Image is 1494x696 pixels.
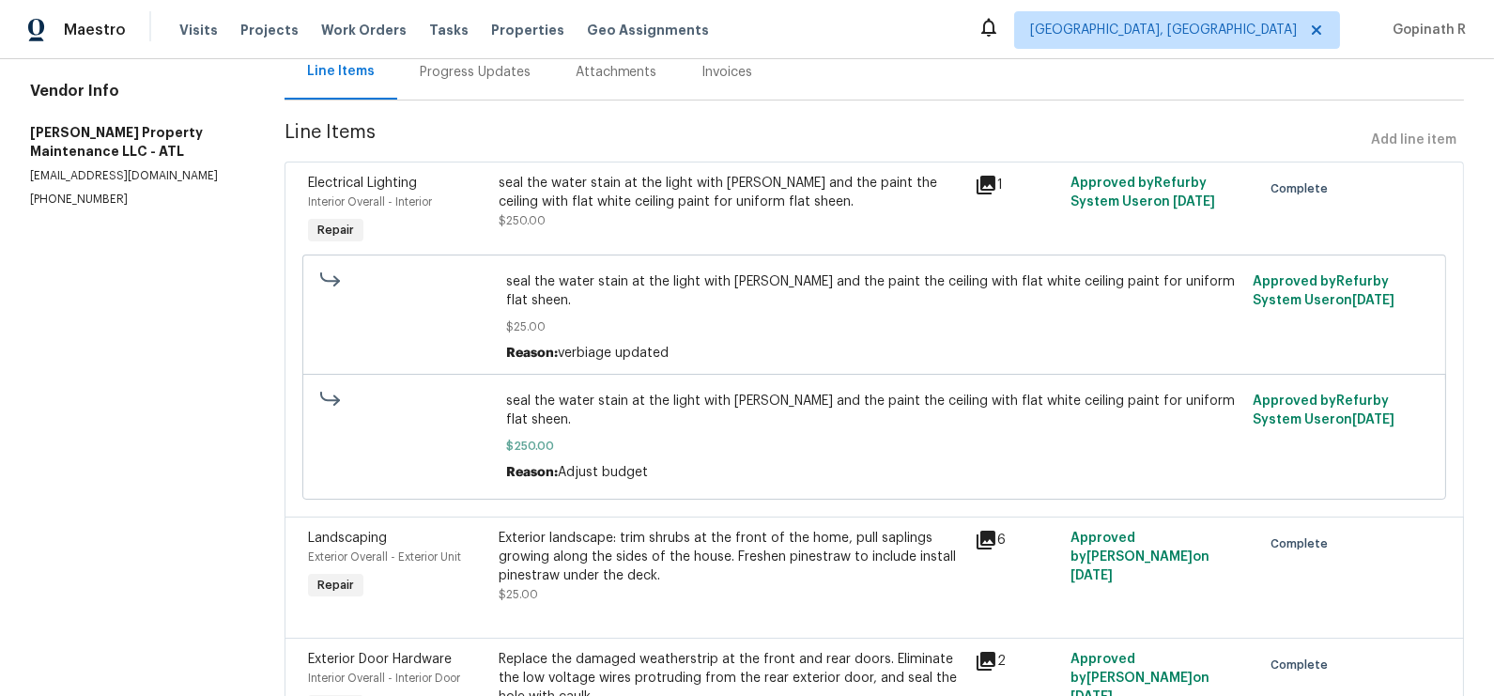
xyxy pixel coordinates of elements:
p: [PHONE_NUMBER] [30,192,239,208]
div: 6 [975,529,1059,551]
span: $25.00 [506,317,1241,336]
span: Exterior Overall - Exterior Unit [308,551,461,563]
div: Exterior landscape: trim shrubs at the front of the home, pull saplings growing along the sides o... [499,529,964,585]
span: $25.00 [499,589,538,600]
div: 2 [975,650,1059,673]
p: [EMAIL_ADDRESS][DOMAIN_NAME] [30,168,239,184]
h4: Vendor Info [30,82,239,101]
span: [DATE] [1352,294,1394,307]
div: Attachments [576,63,657,82]
span: Landscaping [308,532,387,545]
span: [DATE] [1070,569,1113,582]
span: Line Items [285,123,1363,158]
span: Interior Overall - Interior Door [308,673,460,684]
h5: [PERSON_NAME] Property Maintenance LLC - ATL [30,123,239,161]
span: Tasks [429,23,469,37]
span: seal the water stain at the light with [PERSON_NAME] and the paint the ceiling with flat white ce... [506,272,1241,310]
span: seal the water stain at the light with [PERSON_NAME] and the paint the ceiling with flat white ce... [506,392,1241,429]
span: $250.00 [499,215,546,226]
span: Electrical Lighting [308,177,417,190]
span: Work Orders [321,21,407,39]
span: [GEOGRAPHIC_DATA], [GEOGRAPHIC_DATA] [1030,21,1297,39]
span: Gopinath R [1385,21,1466,39]
div: 1 [975,174,1059,196]
span: Approved by Refurby System User on [1070,177,1215,209]
span: Maestro [64,21,126,39]
span: Complete [1271,179,1335,198]
span: Projects [240,21,299,39]
span: Repair [310,221,362,240]
div: seal the water stain at the light with [PERSON_NAME] and the paint the ceiling with flat white ce... [499,174,964,211]
span: Approved by Refurby System User on [1253,275,1394,307]
span: Repair [310,576,362,595]
span: Visits [179,21,218,39]
span: Adjust budget [558,466,648,479]
span: Complete [1271,656,1335,674]
span: Approved by [PERSON_NAME] on [1070,532,1209,582]
span: Interior Overall - Interior [308,196,432,208]
span: [DATE] [1352,413,1394,426]
span: Exterior Door Hardware [308,653,452,666]
div: Line Items [307,62,375,81]
div: Invoices [702,63,753,82]
div: Progress Updates [420,63,531,82]
span: Complete [1271,534,1335,553]
span: Geo Assignments [587,21,709,39]
span: Reason: [506,347,558,360]
span: Reason: [506,466,558,479]
span: [DATE] [1173,195,1215,209]
span: $250.00 [506,437,1241,456]
span: Properties [491,21,564,39]
span: Approved by Refurby System User on [1253,394,1394,426]
span: verbiage updated [558,347,669,360]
